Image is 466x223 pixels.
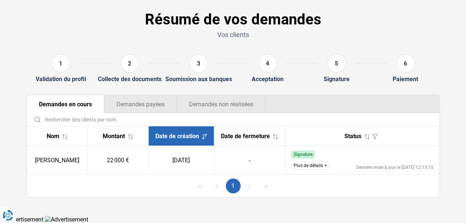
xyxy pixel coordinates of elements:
div: Acceptation [252,76,284,83]
span: Date de fermeture [221,133,270,140]
button: Page 1 [226,179,241,193]
div: Dernière mise à jour le [DATE] 12:13:15 [356,165,433,170]
div: Collecte des documents [98,76,162,83]
span: Nom [47,133,59,140]
button: Demandes non réalisées [177,95,266,113]
div: Validation du profil [36,76,86,83]
td: - [214,146,285,174]
span: Date de création [155,133,199,140]
div: 6 [396,54,415,73]
button: Next Page [242,179,257,193]
span: Montant [103,133,125,140]
div: 3 [189,54,208,73]
button: Last Page [259,179,274,193]
div: 4 [258,54,277,73]
div: Signature [324,76,350,83]
div: 5 [327,54,346,73]
span: Status [344,133,361,140]
input: Rechercher des clients par nom [30,113,436,126]
p: Vos clients [26,30,440,39]
td: 22 000 € [87,146,148,174]
button: Plus de détails [291,162,330,170]
td: [DATE] [148,146,214,174]
span: Signature [293,152,312,157]
button: First Page [192,179,207,193]
button: Demandes en cours [27,95,104,113]
div: 1 [52,54,70,73]
div: Soumission aux banques [165,76,232,83]
button: Previous Page [209,179,224,193]
div: Paiement [393,76,418,83]
h1: Résumé de vos demandes [26,11,440,29]
button: Demandes payées [104,95,177,113]
img: Advertisement [45,216,88,223]
div: 2 [120,54,139,73]
td: [PERSON_NAME] [27,146,88,174]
